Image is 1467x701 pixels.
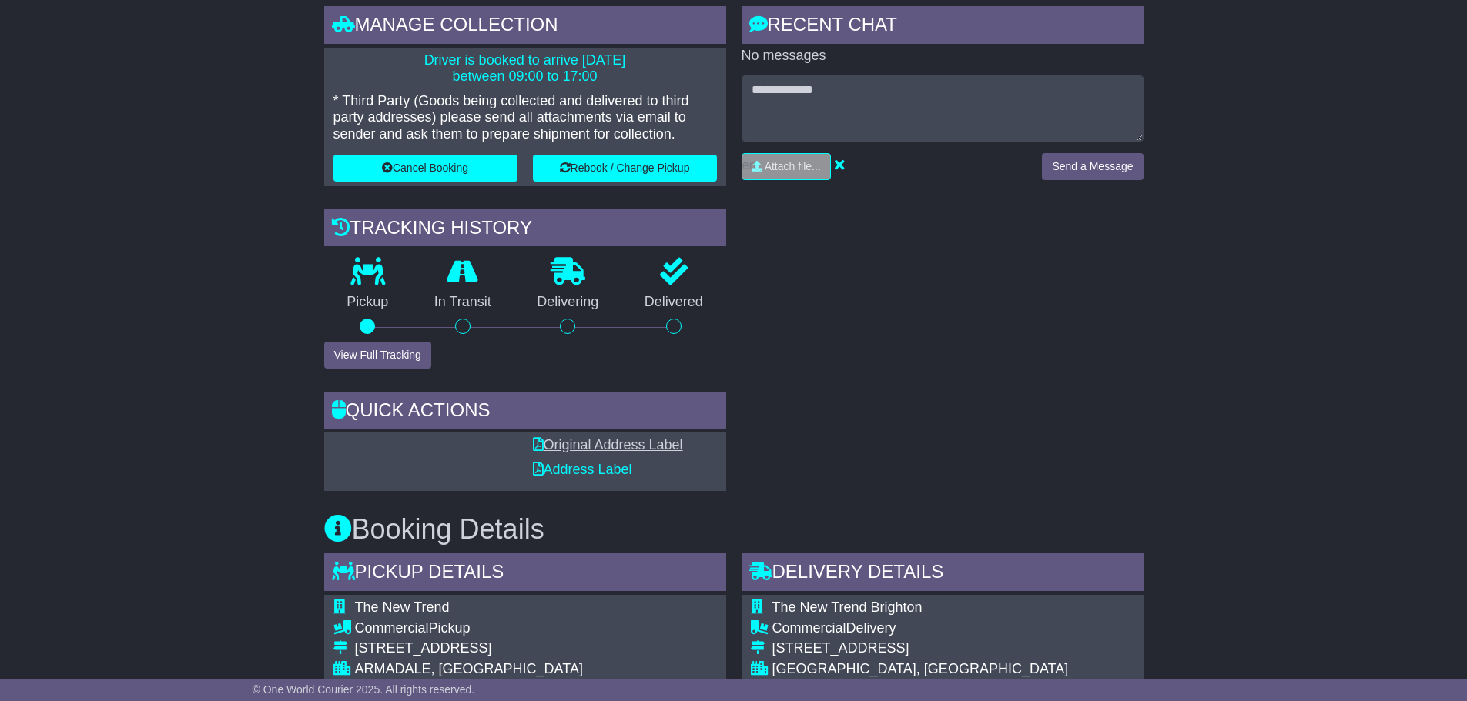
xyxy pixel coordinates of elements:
[253,683,475,696] span: © One World Courier 2025. All rights reserved.
[324,6,726,48] div: Manage collection
[742,6,1144,48] div: RECENT CHAT
[742,553,1144,595] div: Delivery Details
[772,661,1069,678] div: [GEOGRAPHIC_DATA], [GEOGRAPHIC_DATA]
[772,620,846,636] span: Commercial
[355,599,450,615] span: The New Trend
[324,294,412,311] p: Pickup
[533,462,632,477] a: Address Label
[324,209,726,251] div: Tracking history
[324,342,431,369] button: View Full Tracking
[621,294,726,311] p: Delivered
[324,392,726,433] div: Quick Actions
[333,155,517,182] button: Cancel Booking
[324,514,1144,545] h3: Booking Details
[533,437,683,452] a: Original Address Label
[514,294,622,311] p: Delivering
[333,93,717,143] p: * Third Party (Goods being collected and delivered to third party addresses) please send all atta...
[355,620,429,636] span: Commercial
[772,599,923,615] span: The New Trend Brighton
[772,620,1069,637] div: Delivery
[742,48,1144,65] p: No messages
[411,294,514,311] p: In Transit
[1042,153,1143,180] button: Send a Message
[333,52,717,85] p: Driver is booked to arrive [DATE] between 09:00 to 17:00
[355,640,590,657] div: [STREET_ADDRESS]
[324,553,726,595] div: Pickup Details
[355,620,590,637] div: Pickup
[355,661,590,678] div: ARMADALE, [GEOGRAPHIC_DATA]
[772,640,1069,657] div: [STREET_ADDRESS]
[533,155,717,182] button: Rebook / Change Pickup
